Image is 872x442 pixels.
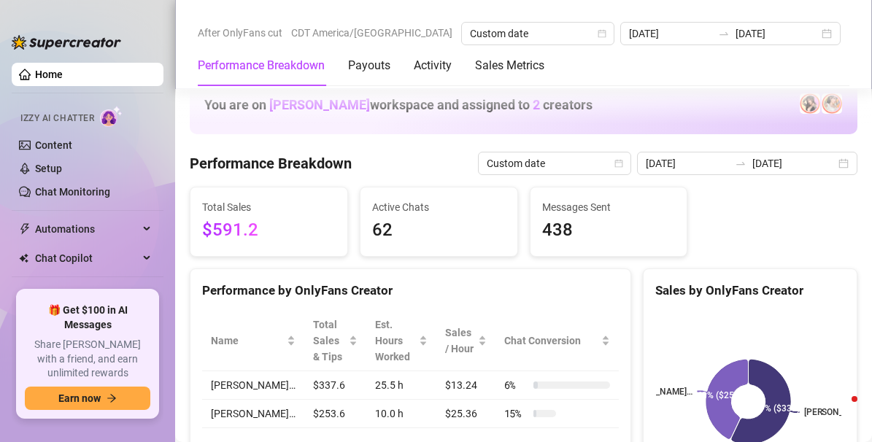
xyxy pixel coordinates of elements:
[436,400,495,428] td: $25.36
[19,253,28,263] img: Chat Copilot
[291,22,452,44] span: CDT America/[GEOGRAPHIC_DATA]
[202,311,304,371] th: Name
[533,97,540,112] span: 2
[736,26,819,42] input: End date
[366,400,436,428] td: 10.0 h
[614,159,623,168] span: calendar
[629,26,712,42] input: Start date
[366,371,436,400] td: 25.5 h
[202,217,336,244] span: $591.2
[304,311,366,371] th: Total Sales & Tips
[19,223,31,235] span: thunderbolt
[35,163,62,174] a: Setup
[190,153,352,174] h4: Performance Breakdown
[620,387,692,397] text: [PERSON_NAME]…
[100,106,123,127] img: AI Chatter
[375,317,416,365] div: Est. Hours Worked
[20,112,94,125] span: Izzy AI Chatter
[475,57,544,74] div: Sales Metrics
[202,400,304,428] td: [PERSON_NAME]…
[800,93,820,114] img: Holly
[35,186,110,198] a: Chat Monitoring
[752,155,836,171] input: End date
[655,281,845,301] div: Sales by OnlyFans Creator
[211,333,284,349] span: Name
[35,247,139,270] span: Chat Copilot
[598,29,606,38] span: calendar
[35,69,63,80] a: Home
[25,387,150,410] button: Earn nowarrow-right
[436,371,495,400] td: $13.24
[735,158,746,169] span: swap-right
[470,23,606,44] span: Custom date
[25,338,150,381] span: Share [PERSON_NAME] with a friend, and earn unlimited rewards
[414,57,452,74] div: Activity
[445,325,475,357] span: Sales / Hour
[372,199,506,215] span: Active Chats
[822,93,842,114] img: 𝖍𝖔𝖑𝖑𝖞
[372,217,506,244] span: 62
[718,28,730,39] span: swap-right
[304,371,366,400] td: $337.6
[198,57,325,74] div: Performance Breakdown
[202,199,336,215] span: Total Sales
[735,158,746,169] span: to
[58,392,101,404] span: Earn now
[822,392,857,427] iframe: Intercom live chat
[313,317,346,365] span: Total Sales & Tips
[202,371,304,400] td: [PERSON_NAME]…
[12,35,121,50] img: logo-BBDzfeDw.svg
[495,311,619,371] th: Chat Conversion
[202,281,619,301] div: Performance by OnlyFans Creator
[436,311,495,371] th: Sales / Hour
[198,22,282,44] span: After OnlyFans cut
[304,400,366,428] td: $253.6
[348,57,390,74] div: Payouts
[107,393,117,403] span: arrow-right
[35,217,139,241] span: Automations
[542,199,676,215] span: Messages Sent
[504,406,528,422] span: 15 %
[35,139,72,151] a: Content
[504,333,598,349] span: Chat Conversion
[542,217,676,244] span: 438
[487,152,622,174] span: Custom date
[204,97,593,113] h1: You are on workspace and assigned to creators
[25,303,150,332] span: 🎁 Get $100 in AI Messages
[269,97,370,112] span: [PERSON_NAME]
[718,28,730,39] span: to
[646,155,729,171] input: Start date
[504,377,528,393] span: 6 %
